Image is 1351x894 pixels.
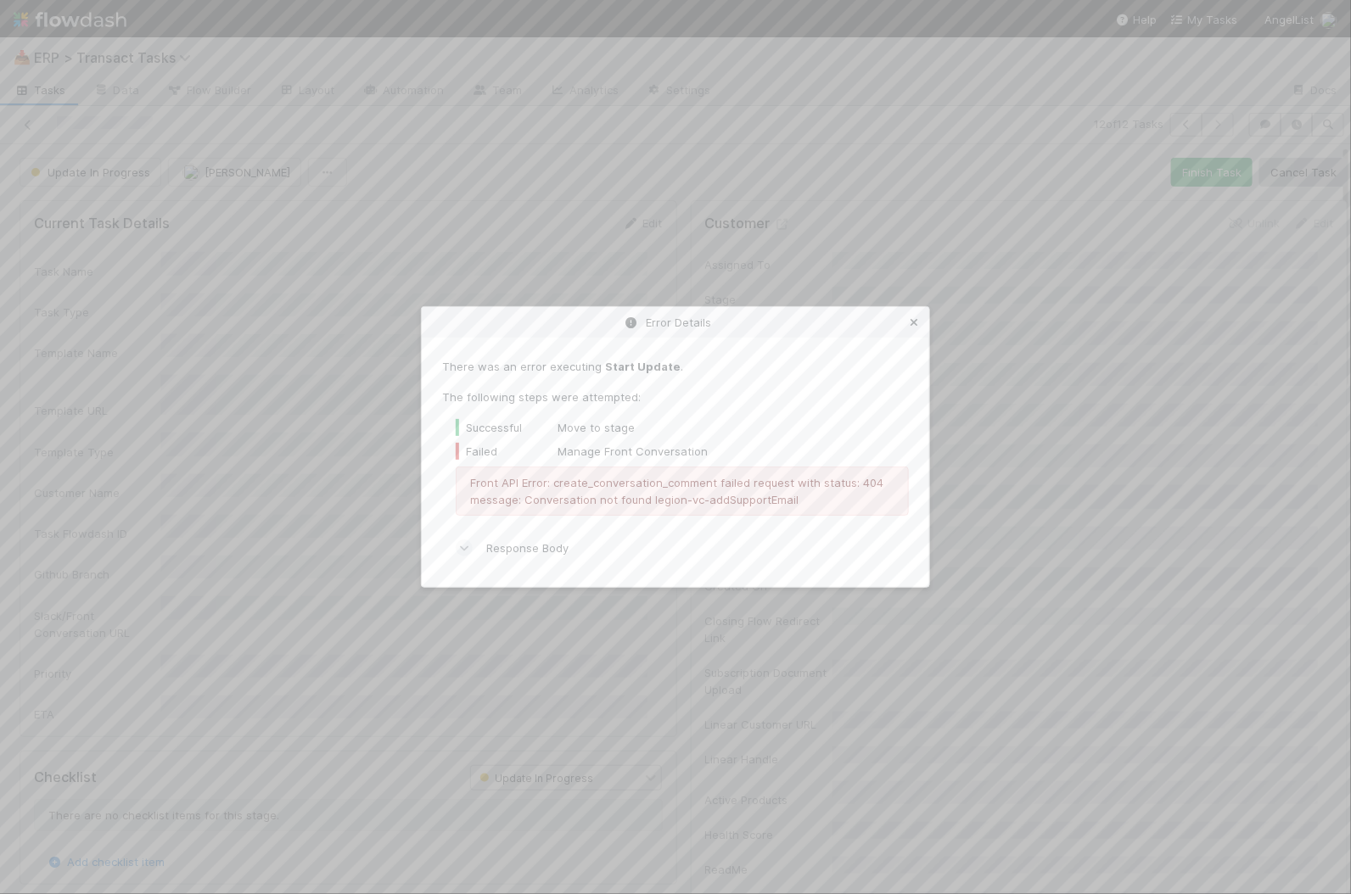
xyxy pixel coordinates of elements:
[605,360,681,373] strong: Start Update
[456,419,558,436] div: Successful
[456,443,909,460] div: Manage Front Conversation
[470,474,894,508] p: Front API Error: create_conversation_comment failed request with status: 404 message: Conversatio...
[456,443,558,460] div: Failed
[456,419,909,436] div: Move to stage
[442,388,909,405] p: The following steps were attempted:
[442,358,909,375] p: There was an error executing .
[422,307,929,338] div: Error Details
[486,539,569,556] span: Response Body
